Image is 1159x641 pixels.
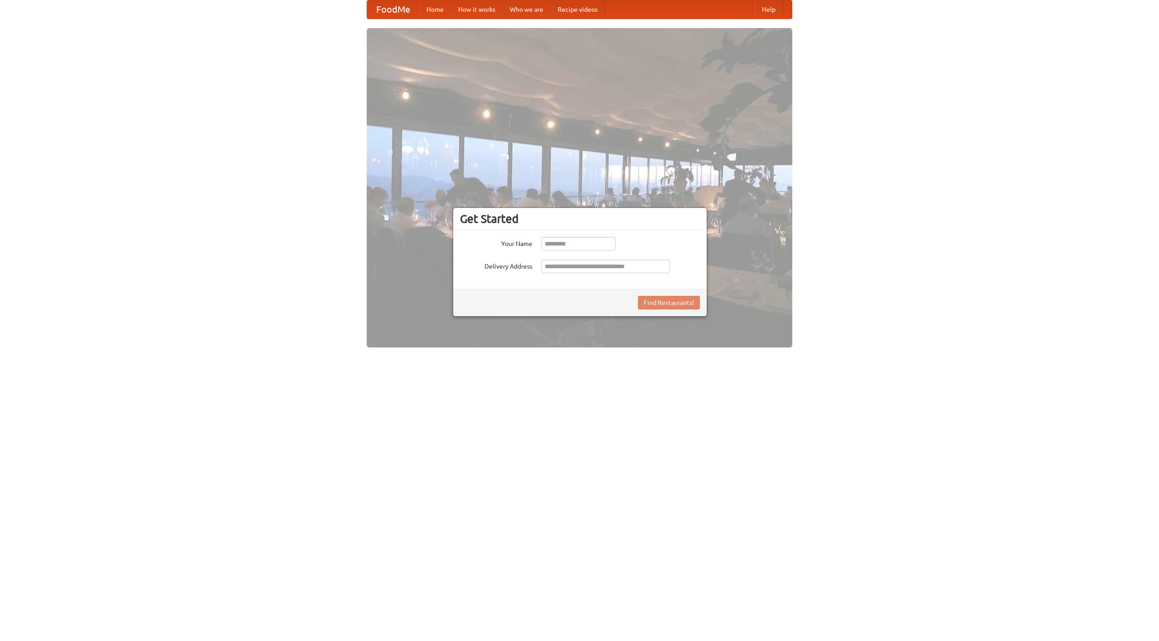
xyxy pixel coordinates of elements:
a: Help [755,0,783,19]
label: Your Name [460,237,532,248]
button: Find Restaurants! [638,296,700,309]
h3: Get Started [460,212,700,226]
a: Home [419,0,451,19]
a: Recipe videos [551,0,605,19]
a: Who we are [503,0,551,19]
label: Delivery Address [460,260,532,271]
a: FoodMe [367,0,419,19]
a: How it works [451,0,503,19]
